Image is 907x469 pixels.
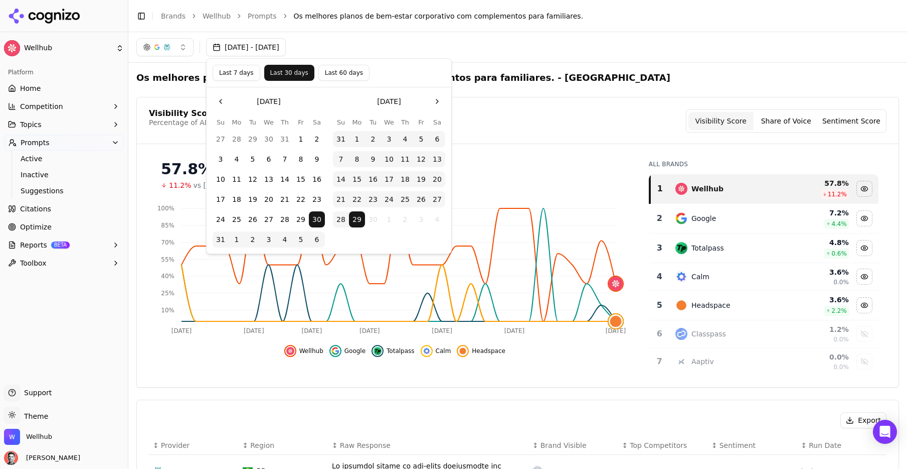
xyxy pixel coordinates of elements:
[245,171,261,187] button: Tuesday, August 12th, 2025
[161,256,174,263] tspan: 55%
[293,191,309,207] button: Friday, August 22nd, 2025
[381,151,397,167] button: Wednesday, September 10th, 2025, selected
[309,211,325,227] button: Saturday, August 30th, 2025, selected
[833,278,849,286] span: 0.0%
[654,328,665,340] div: 6
[51,242,70,249] span: BETA
[293,151,309,167] button: Friday, August 8th, 2025
[675,271,687,283] img: calm
[691,184,723,194] div: Wellhub
[4,451,80,465] button: Open user button
[691,243,724,253] div: Totalpass
[277,131,293,147] button: Thursday, July 31st, 2025
[277,211,293,227] button: Thursday, August 28th, 2025
[20,120,42,130] span: Topics
[213,211,229,227] button: Sunday, August 24th, 2025
[213,151,229,167] button: Sunday, August 3rd, 2025
[711,440,793,450] div: ↕Sentiment
[381,171,397,187] button: Wednesday, September 17th, 2025, selected
[213,131,229,147] button: Sunday, July 27th, 2025
[293,131,309,147] button: Friday, August 1st, 2025
[264,65,314,81] button: Last 30 days
[691,357,714,367] div: Aaptiv
[261,131,277,147] button: Wednesday, July 30th, 2025
[828,190,847,198] span: 11.2 %
[831,307,847,315] span: 2.2 %
[365,171,381,187] button: Tuesday, September 16th, 2025, selected
[261,211,277,227] button: Wednesday, August 27th, 2025
[397,171,413,187] button: Thursday, September 18th, 2025, selected
[294,11,584,21] span: Os melhores planos de bem-estar corporativo com complementos para familiares.
[340,440,391,450] span: Raw Response
[472,347,505,355] span: Headspace
[171,327,192,334] tspan: [DATE]
[365,118,381,127] th: Tuesday
[754,112,819,130] button: Share of Voice
[17,152,112,166] a: Active
[618,436,708,455] th: Top Competitors
[243,440,324,450] div: ↕Region
[432,327,452,334] tspan: [DATE]
[245,231,261,248] button: Tuesday, September 2nd, 2025, selected
[136,71,670,85] h2: Os melhores planos de bem-estar corporativo com complementos para familiares. - [GEOGRAPHIC_DATA]
[333,131,349,147] button: Sunday, August 31st, 2025, selected
[606,327,626,334] tspan: [DATE]
[397,151,413,167] button: Thursday, September 11th, 2025, selected
[397,131,413,147] button: Thursday, September 4th, 2025, selected
[328,436,528,455] th: Raw Response
[797,436,887,455] th: Run Date
[413,118,429,127] th: Friday
[675,183,687,195] img: wellhub
[532,440,614,450] div: ↕Brand Visible
[381,118,397,127] th: Wednesday
[654,356,665,368] div: 7
[873,420,897,444] div: Open Intercom Messenger
[302,327,322,334] tspan: [DATE]
[24,44,112,53] span: Wellhub
[261,231,277,248] button: Wednesday, September 3rd, 2025, selected
[630,440,687,450] span: Top Competitors
[650,263,878,291] tr: 4calmCalm3.6%0.0%Hide calm data
[609,314,623,328] img: headspace
[309,151,325,167] button: Saturday, August 9th, 2025
[4,201,124,217] a: Citations
[365,131,381,147] button: Tuesday, September 2nd, 2025, selected
[161,11,879,21] nav: breadcrumb
[229,211,245,227] button: Monday, August 25th, 2025
[4,451,18,465] img: Nicholas Almeida
[790,295,849,305] div: 3.6 %
[20,388,52,398] span: Support
[675,299,687,311] img: headspace
[149,436,239,455] th: Provider
[17,168,112,182] a: Inactive
[691,329,726,339] div: Classpass
[655,183,665,195] div: 1
[4,219,124,235] a: Optimize
[609,277,623,291] img: wellhub
[213,191,229,207] button: Sunday, August 17th, 2025
[675,242,687,254] img: totalpass
[688,112,754,130] button: Visibility Score
[528,436,618,455] th: Brand Visible
[4,80,124,96] a: Home
[429,171,445,187] button: Saturday, September 20th, 2025, selected
[457,345,505,357] button: Hide headspace data
[4,64,124,80] div: Platform
[229,131,245,147] button: Monday, July 28th, 2025
[790,352,849,362] div: 0.0 %
[329,345,366,357] button: Hide google data
[4,116,124,133] button: Topics
[4,255,124,271] button: Toolbox
[4,429,52,445] button: Open organization switcher
[413,191,429,207] button: Friday, September 26th, 2025, selected
[349,151,365,167] button: Monday, September 8th, 2025, selected
[429,93,445,109] button: Go to the Next Month
[250,440,274,450] span: Region
[856,181,872,197] button: Hide wellhub data
[429,191,445,207] button: Saturday, September 27th, 2025, selected
[831,220,847,228] span: 4.4 %
[840,412,886,428] button: Export
[790,208,849,218] div: 7.2 %
[374,347,382,355] img: totalpass
[169,180,191,190] span: 11.2%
